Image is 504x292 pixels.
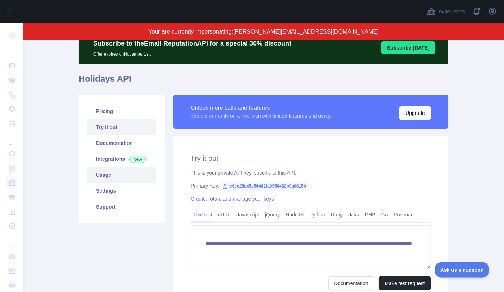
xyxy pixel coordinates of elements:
h2: Try it out [191,153,431,163]
div: ... [6,43,17,58]
h1: Holidays API [79,73,448,90]
a: Create, rotate and manage your keys [191,196,274,202]
a: PHP [362,209,378,220]
iframe: Toggle Customer Support [435,262,490,278]
p: Subscribe to the Email Reputation API for a special 30 % discount [93,38,291,48]
a: Go [378,209,391,220]
button: Upgrade [399,106,431,120]
div: ... [6,132,17,146]
span: New [129,156,146,163]
div: This is your private API key, specific to this API. [191,169,431,176]
a: Support [87,199,156,215]
div: Unlock more calls and features [191,104,332,112]
span: [PERSON_NAME][EMAIL_ADDRESS][DOMAIN_NAME] [233,29,379,35]
a: Integrations New [87,151,156,167]
a: Try it out [87,119,156,135]
p: Offer expires on November 1st. [93,48,291,57]
a: Java [346,209,362,220]
a: Javascript [234,209,262,220]
a: Pricing [87,103,156,119]
a: Postman [391,209,417,220]
a: cURL [215,209,234,220]
button: Subscribe [DATE] [381,41,435,54]
a: Usage [87,167,156,183]
span: e6ee25a45e56462fa9956482b9a0815b [220,181,309,192]
div: You are currently on a free plan with limited features and usage [191,112,332,120]
a: Live test [191,209,215,220]
a: Settings [87,183,156,199]
button: Make test request [379,276,431,290]
div: ... [6,234,17,249]
a: Documentation [87,135,156,151]
a: jQuery [262,209,283,220]
a: NodeJS [283,209,307,220]
a: Documentation [328,276,374,290]
div: Primary Key: [191,182,431,189]
a: Python [307,209,328,220]
button: Invite users [426,6,466,17]
a: Ruby [328,209,346,220]
span: Invite users [437,8,465,16]
span: Your are currently impersonating: [148,29,233,35]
